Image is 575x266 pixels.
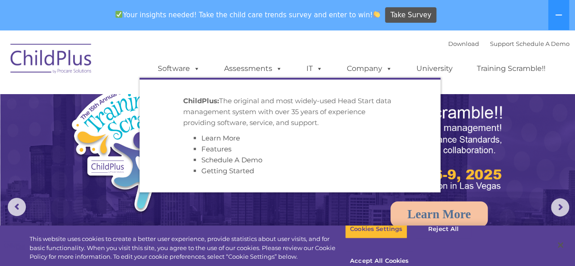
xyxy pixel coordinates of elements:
a: Schedule A Demo [201,156,262,164]
a: Learn More [390,201,488,227]
a: Features [201,145,231,153]
img: ✅ [115,11,122,18]
a: Training Scramble!! [468,60,555,78]
a: Software [149,60,209,78]
span: Last name [126,60,154,67]
button: Cookies Settings [345,220,407,239]
a: Assessments [215,60,291,78]
img: ChildPlus by Procare Solutions [6,37,97,83]
span: Phone number [126,97,165,104]
span: Take Survey [390,7,431,23]
a: Company [338,60,401,78]
div: This website uses cookies to create a better user experience, provide statistics about user visit... [30,235,345,261]
a: Support [490,40,514,47]
a: IT [297,60,332,78]
img: 👏 [373,11,380,18]
a: Getting Started [201,166,254,175]
button: Reject All [415,220,472,239]
font: | [448,40,570,47]
a: Download [448,40,479,47]
strong: ChildPlus: [183,96,219,105]
a: Learn More [201,134,240,142]
button: Close [550,235,570,255]
p: The original and most widely-used Head Start data management system with over 35 years of experie... [183,95,397,128]
a: Schedule A Demo [516,40,570,47]
span: Your insights needed! Take the child care trends survey and enter to win! [112,6,384,24]
a: University [407,60,462,78]
a: Take Survey [385,7,436,23]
